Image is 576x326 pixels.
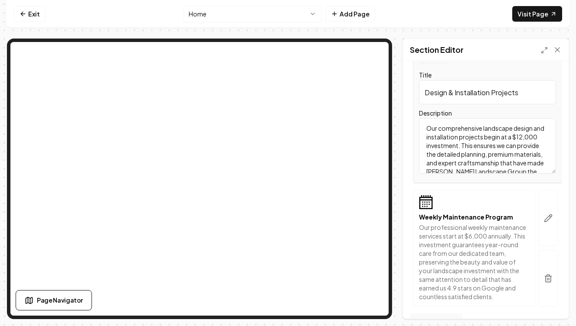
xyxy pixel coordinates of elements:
p: Our professional weekly maintenance services start at $6,000 annually. This investment guarantees... [419,223,529,301]
input: Title [419,80,556,104]
label: Title [419,71,432,79]
a: Exit [14,6,46,22]
a: Visit Page [512,6,562,22]
label: Description [419,109,452,117]
span: Page Navigator [37,296,83,305]
button: Add Page [325,6,375,22]
button: Page Navigator [16,290,92,310]
p: Weekly Maintenance Program [419,213,529,221]
h2: Section Editor [410,44,464,56]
